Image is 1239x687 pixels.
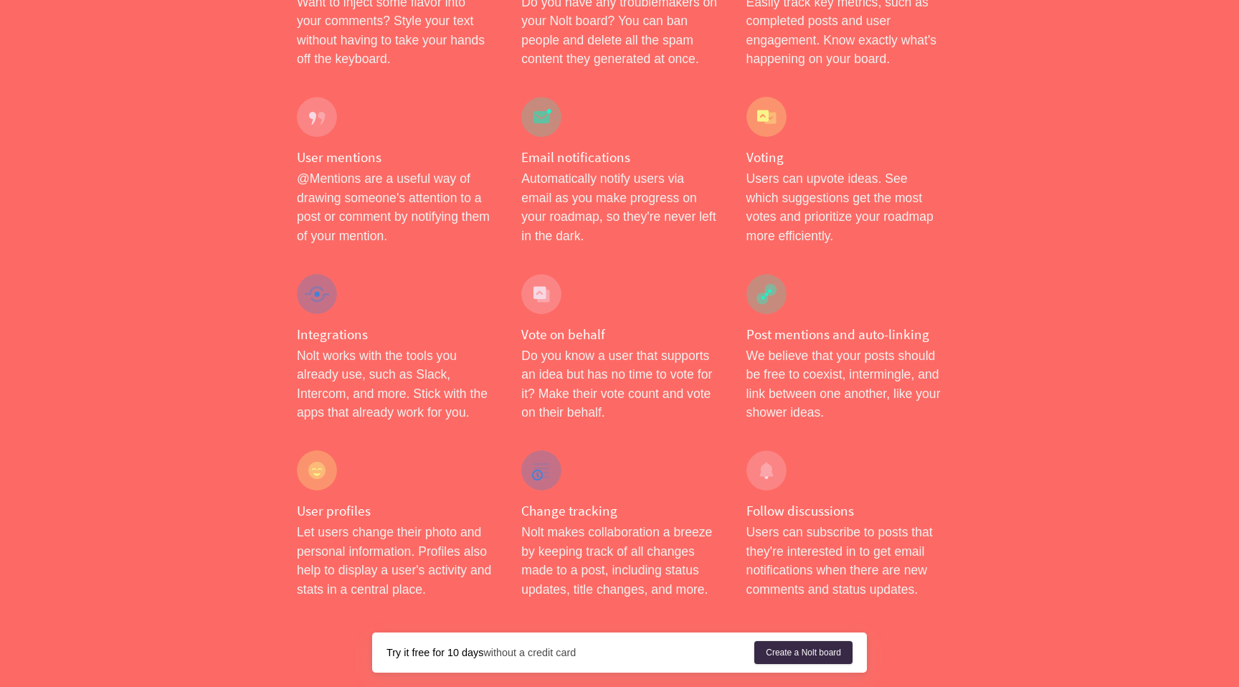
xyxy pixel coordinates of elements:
[521,326,717,343] h4: Vote on behalf
[521,148,717,166] h4: Email notifications
[386,647,483,658] strong: Try it free for 10 days
[521,346,717,422] p: Do you know a user that supports an idea but has no time to vote for it? Make their vote count an...
[297,326,493,343] h4: Integrations
[746,148,942,166] h4: Voting
[746,346,942,422] p: We believe that your posts should be free to coexist, intermingle, and link between one another, ...
[297,523,493,599] p: Let users change their photo and personal information. Profiles also help to display a user's act...
[297,346,493,422] p: Nolt works with the tools you already use, such as Slack, Intercom, and more. Stick with the apps...
[297,502,493,520] h4: User profiles
[521,169,717,245] p: Automatically notify users via email as you make progress on your roadmap, so they're never left ...
[297,169,493,245] p: @Mentions are a useful way of drawing someone's attention to a post or comment by notifying them ...
[754,641,853,664] a: Create a Nolt board
[521,502,717,520] h4: Change tracking
[992,542,1232,680] iframe: Chatra live chat
[746,169,942,245] p: Users can upvote ideas. See which suggestions get the most votes and prioritize your roadmap more...
[746,502,942,520] h4: Follow discussions
[746,523,942,599] p: Users can subscribe to posts that they're interested in to get email notifications when there are...
[297,148,493,166] h4: User mentions
[386,645,754,660] div: without a credit card
[521,523,717,599] p: Nolt makes collaboration a breeze by keeping track of all changes made to a post, including statu...
[746,326,942,343] h4: Post mentions and auto-linking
